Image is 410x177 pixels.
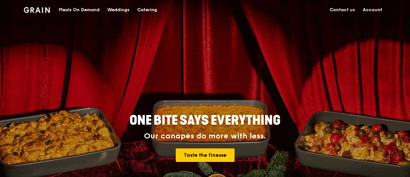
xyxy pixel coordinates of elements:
a: Weddings [103,0,133,20]
div: Weddings [107,0,129,20]
a: Catering [133,0,161,20]
span: ONE BITE SAYS EVERYTHING [129,113,281,128]
div: Catering [137,0,157,20]
a: Contact us [326,0,359,20]
div: Meals On Demand [59,0,100,20]
div: Our canapés do more with less. [89,132,321,141]
img: Grain [24,7,50,13]
a: Taste the finesse [176,148,235,162]
a: Account [359,0,386,20]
